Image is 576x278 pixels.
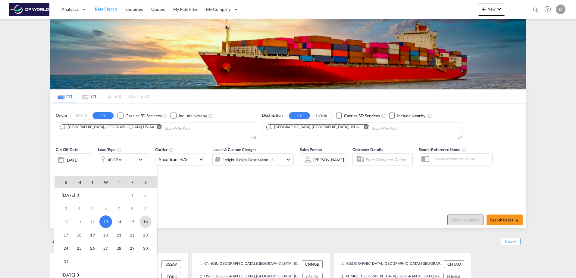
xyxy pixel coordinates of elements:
tr: Week 4 [55,228,157,242]
td: Wednesday August 20 2025 [99,228,112,242]
th: W [99,176,112,188]
span: 24 [60,242,72,254]
td: Sunday August 24 2025 [55,242,73,255]
td: Saturday August 16 2025 [139,215,157,228]
td: Thursday August 21 2025 [112,228,126,242]
td: Wednesday August 13 2025 [99,215,112,228]
span: 29 [126,242,138,254]
span: 25 [73,242,85,254]
span: 31 [60,255,72,267]
span: 16 [139,216,152,228]
td: Friday August 1 2025 [126,188,139,202]
td: Saturday August 30 2025 [139,242,157,255]
span: 26 [86,242,99,254]
th: M [73,176,86,188]
tr: Week 6 [55,255,157,268]
span: 23 [139,229,152,241]
span: 20 [100,229,112,241]
td: Thursday August 28 2025 [112,242,126,255]
td: Saturday August 2 2025 [139,188,157,202]
td: Tuesday August 19 2025 [86,228,99,242]
td: Monday August 4 2025 [73,202,86,215]
td: Friday August 15 2025 [126,215,139,228]
th: T [112,176,126,188]
td: August 2025 [55,188,99,202]
td: Monday August 11 2025 [73,215,86,228]
tr: Week 2 [55,202,157,215]
span: [DATE] [62,272,75,277]
span: 13 [99,215,112,228]
span: 14 [113,216,125,228]
td: Friday August 8 2025 [126,202,139,215]
th: S [139,176,157,188]
td: Sunday August 10 2025 [55,215,73,228]
span: [DATE] [62,193,75,198]
th: F [126,176,139,188]
span: 22 [126,229,138,241]
td: Sunday August 3 2025 [55,202,73,215]
td: Thursday August 7 2025 [112,202,126,215]
span: 17 [60,229,72,241]
tr: Week 3 [55,215,157,228]
td: Tuesday August 26 2025 [86,242,99,255]
span: 28 [113,242,125,254]
td: Tuesday August 12 2025 [86,215,99,228]
td: Monday August 18 2025 [73,228,86,242]
td: Saturday August 9 2025 [139,202,157,215]
td: Friday August 29 2025 [126,242,139,255]
th: T [86,176,99,188]
td: Wednesday August 27 2025 [99,242,112,255]
td: Wednesday August 6 2025 [99,202,112,215]
tr: Week 5 [55,242,157,255]
td: Friday August 22 2025 [126,228,139,242]
td: Sunday August 17 2025 [55,228,73,242]
th: S [55,176,73,188]
span: 27 [100,242,112,254]
span: 30 [139,242,152,254]
td: Thursday August 14 2025 [112,215,126,228]
td: Tuesday August 5 2025 [86,202,99,215]
td: Monday August 25 2025 [73,242,86,255]
span: 19 [86,229,99,241]
tr: Week 1 [55,188,157,202]
span: 21 [113,229,125,241]
span: 15 [126,216,138,228]
td: Sunday August 31 2025 [55,255,73,268]
span: 18 [73,229,85,241]
td: Saturday August 23 2025 [139,228,157,242]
